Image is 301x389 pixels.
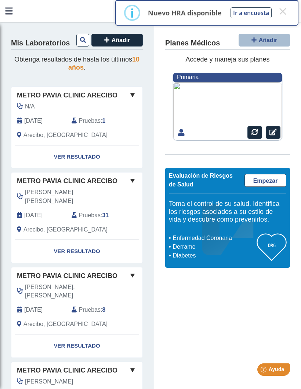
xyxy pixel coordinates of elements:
[257,241,286,250] h3: 0%
[23,320,108,329] span: Arecibo, PR
[79,116,101,125] span: Pruebas
[253,178,278,184] span: Empezar
[236,360,293,381] iframe: Help widget launcher
[25,102,35,111] span: N/A
[79,305,101,314] span: Pruebas
[130,6,134,19] div: i
[91,34,143,47] button: Añadir
[276,5,289,18] button: Close this dialog
[66,116,121,125] div: :
[177,74,199,80] span: Primaria
[23,131,108,140] span: Arecibo, PR
[102,307,105,313] b: 8
[79,211,101,220] span: Pruebas
[171,234,257,242] li: Enfermedad Coronaria
[239,34,290,47] button: Añadir
[169,173,233,188] span: Evaluación de Riesgos de Salud
[244,174,286,187] a: Empezar
[231,7,272,18] button: Ir a encuesta
[24,305,43,314] span: 2024-09-19
[11,39,70,48] h4: Mis Laboratorios
[185,56,269,63] span: Accede y maneja sus planes
[148,8,222,17] p: Nuevo HRA disponible
[171,251,257,260] li: Diabetes
[259,37,278,43] span: Añadir
[17,366,117,375] span: Metro Pavia Clinic Arecibo
[25,377,73,386] span: Cabrera, Carlos
[17,90,117,100] span: Metro Pavia Clinic Arecibo
[17,271,117,281] span: Metro Pavia Clinic Arecibo
[68,56,139,71] span: 10 años
[169,200,286,224] h5: Toma el control de su salud. Identifica los riesgos asociados a su estilo de vida y descubre cómo...
[66,211,121,220] div: :
[25,188,115,205] span: Surillo Dahdah, Laura
[11,145,142,168] a: Ver Resultado
[25,283,115,300] span: Mateo Jimenez, Luis
[23,225,108,234] span: Arecibo, PR
[112,37,130,43] span: Añadir
[165,39,220,48] h4: Planes Médicos
[24,116,43,125] span: 2025-06-24
[102,212,109,218] b: 31
[17,176,117,186] span: Metro Pavia Clinic Arecibo
[171,242,257,251] li: Derrame
[24,211,43,220] span: 2025-06-23
[102,118,105,124] b: 1
[11,240,142,263] a: Ver Resultado
[66,305,121,314] div: :
[11,334,142,357] a: Ver Resultado
[14,56,139,71] span: Obtenga resultados de hasta los últimos .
